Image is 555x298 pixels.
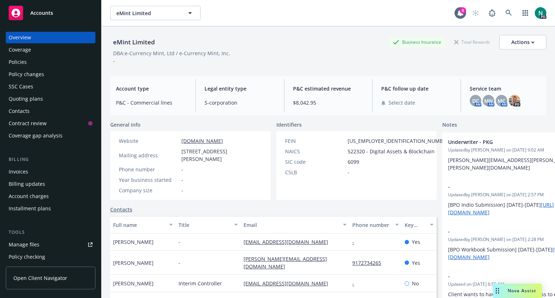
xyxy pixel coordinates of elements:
[113,238,154,246] span: [PERSON_NAME]
[511,35,534,49] div: Actions
[9,203,51,214] div: Installment plans
[110,6,201,20] button: eMint Limited
[285,137,345,145] div: FEIN
[205,99,275,106] span: S-corporation
[293,85,364,92] span: P&C estimated revenue
[352,221,391,229] div: Phone number
[113,280,154,287] span: [PERSON_NAME]
[484,97,493,105] span: MN
[276,121,302,128] span: Identifiers
[9,93,43,105] div: Quoting plans
[244,255,327,270] a: [PERSON_NAME][EMAIL_ADDRESS][DOMAIN_NAME]
[6,118,95,129] a: Contract review
[6,178,95,190] a: Billing updates
[493,284,502,298] div: Drag to move
[285,168,345,176] div: CSLB
[205,85,275,92] span: Legal entity type
[119,166,178,173] div: Phone number
[485,6,499,20] a: Report a Bug
[509,95,520,106] img: photo
[493,284,542,298] button: Nova Assist
[348,137,451,145] span: [US_EMPLOYER_IDENTIFICATION_NUMBER]
[113,221,165,229] div: Full name
[499,35,546,49] button: Actions
[6,130,95,141] a: Coverage gap analysis
[451,38,494,47] div: Total Rewards
[9,130,63,141] div: Coverage gap analysis
[402,216,436,233] button: Key contact
[352,280,360,287] a: -
[9,32,31,43] div: Overview
[9,166,28,178] div: Invoices
[285,148,345,155] div: NAICS
[460,6,466,13] div: 6
[110,121,141,128] span: General info
[6,105,95,117] a: Contacts
[6,190,95,202] a: Account charges
[352,238,360,245] a: -
[468,6,483,20] a: Start snowing
[508,288,536,294] span: Nova Assist
[412,259,420,267] span: Yes
[6,166,95,178] a: Invoices
[348,168,349,176] span: -
[244,280,334,287] a: [EMAIL_ADDRESS][DOMAIN_NAME]
[113,49,230,57] div: DBA: e-Currency Mint, Ltd / e-Currency Mint, Inc.
[119,187,178,194] div: Company size
[6,44,95,56] a: Coverage
[9,239,39,250] div: Manage files
[113,259,154,267] span: [PERSON_NAME]
[285,158,345,166] div: SIC code
[412,280,419,287] span: No
[119,176,178,184] div: Year business started
[348,148,435,155] span: 522320 - Digital Assets & Blockchain
[181,137,223,144] a: [DOMAIN_NAME]
[389,38,445,47] div: Business Insurance
[178,221,230,229] div: Title
[6,203,95,214] a: Installment plans
[181,166,183,173] span: -
[9,81,33,92] div: SSC Cases
[349,216,401,233] button: Phone number
[110,38,158,47] div: eMint Limited
[6,69,95,80] a: Policy changes
[110,206,132,213] a: Contacts
[178,259,180,267] span: -
[448,138,555,146] span: Underwriter - PKG
[13,274,67,282] span: Open Client Navigator
[9,69,44,80] div: Policy changes
[244,238,334,245] a: [EMAIL_ADDRESS][DOMAIN_NAME]
[110,216,176,233] button: Full name
[352,259,387,266] a: 9172734265
[6,56,95,68] a: Policies
[181,176,183,184] span: -
[116,9,179,17] span: eMint Limited
[6,81,95,92] a: SSC Cases
[442,121,457,130] span: Notes
[6,251,95,263] a: Policy checking
[244,221,339,229] div: Email
[6,239,95,250] a: Manage files
[119,152,178,159] div: Mailing address
[6,229,95,236] div: Tools
[176,216,241,233] button: Title
[9,118,47,129] div: Contract review
[6,93,95,105] a: Quoting plans
[113,57,115,64] span: -
[30,10,53,16] span: Accounts
[9,56,27,68] div: Policies
[405,221,426,229] div: Key contact
[448,272,555,280] span: -
[348,158,359,166] span: 6099
[498,97,505,105] span: MC
[472,97,479,105] span: DC
[470,85,541,92] span: Service team
[9,44,31,56] div: Coverage
[181,187,183,194] span: -
[178,280,222,287] span: Interim Controller
[181,148,262,163] span: [STREET_ADDRESS][PERSON_NAME]
[116,99,187,106] span: P&C - Commercial lines
[6,32,95,43] a: Overview
[9,190,49,202] div: Account charges
[116,85,187,92] span: Account type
